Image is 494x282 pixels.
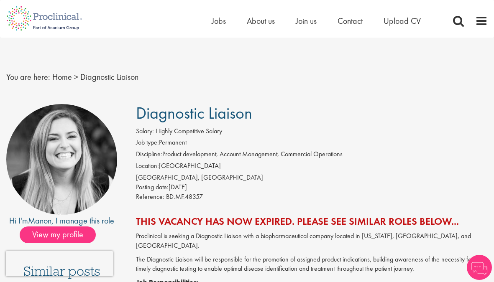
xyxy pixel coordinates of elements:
span: Highly Competitive Salary [156,127,222,135]
li: [GEOGRAPHIC_DATA] [136,161,488,173]
a: Contact [338,15,363,26]
label: Reference: [136,192,164,202]
span: > [74,71,78,82]
span: Diagnostic Liaison [80,71,138,82]
label: Discipline: [136,150,162,159]
a: About us [247,15,275,26]
span: BD.MF.48357 [166,192,203,201]
label: Salary: [136,127,154,136]
img: imeage of recruiter Manon Fuller [6,104,117,215]
iframe: reCAPTCHA [6,251,113,276]
p: Proclinical is seeking a Diagnostic Liaison with a biopharmaceutical company located in [US_STATE... [136,231,488,251]
label: Job type: [136,138,159,147]
div: Hi I'm , I manage this role [6,215,117,227]
div: [DATE] [136,183,488,192]
span: Posting date: [136,183,169,191]
label: Location: [136,161,159,171]
a: Upload CV [384,15,421,26]
span: You are here: [6,71,50,82]
p: The Diagnostic Liaison will be responsible for the promotion of assigned product indications, bui... [136,255,488,274]
a: Join us [296,15,317,26]
li: Product development, Account Management, Commercial Operations [136,150,488,161]
h2: This vacancy has now expired. Please see similar roles below... [136,216,488,227]
li: Permanent [136,138,488,150]
a: Manon [28,215,51,226]
a: breadcrumb link [52,71,72,82]
a: View my profile [20,229,104,239]
span: View my profile [20,226,96,243]
img: Chatbot [467,255,492,280]
div: [GEOGRAPHIC_DATA], [GEOGRAPHIC_DATA] [136,173,488,183]
span: Diagnostic Liaison [136,102,252,124]
a: Jobs [212,15,226,26]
